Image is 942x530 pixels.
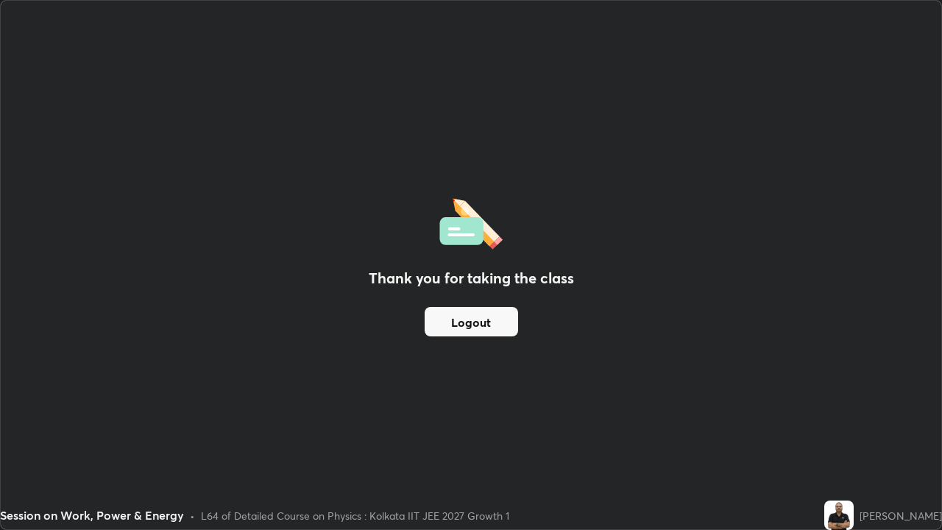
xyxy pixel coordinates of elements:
div: [PERSON_NAME] [860,508,942,523]
div: L64 of Detailed Course on Physics : Kolkata IIT JEE 2027 Growth 1 [201,508,509,523]
img: c64a45410bbe405998bfe880a3b0076b.jpg [824,501,854,530]
div: • [190,508,195,523]
h2: Thank you for taking the class [369,267,574,289]
img: offlineFeedback.1438e8b3.svg [439,194,503,250]
button: Logout [425,307,518,336]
